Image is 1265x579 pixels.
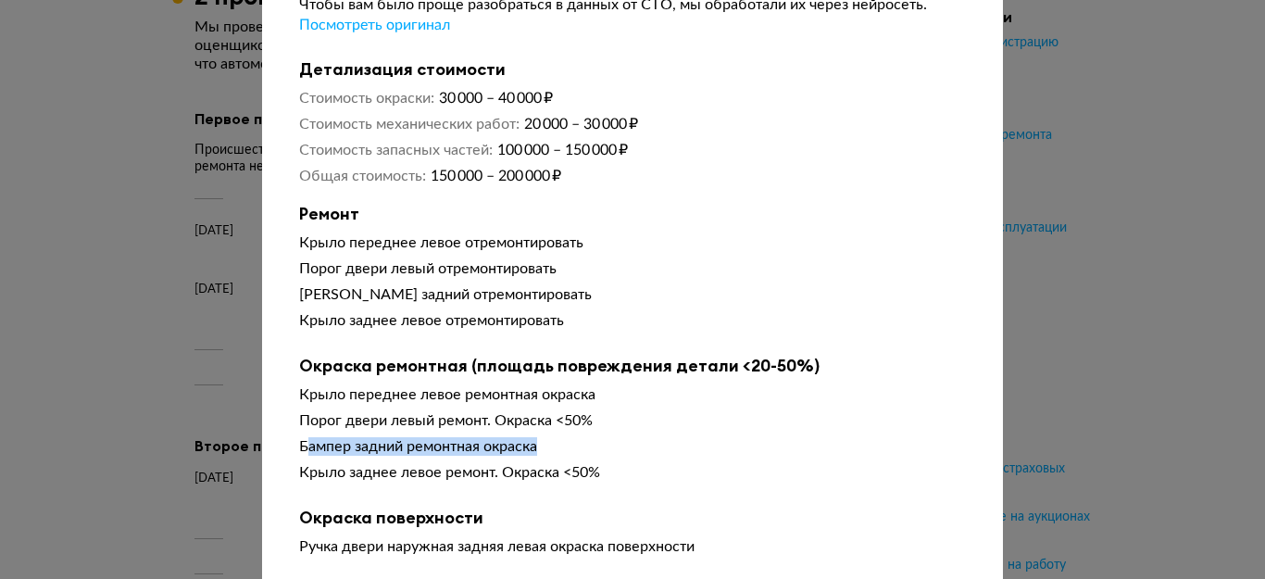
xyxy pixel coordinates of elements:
[299,59,966,80] b: Детализация стоимости
[299,311,966,330] div: Крыло заднее левое отремонтировать
[299,141,493,159] dt: Стоимость запасных частей
[299,508,966,528] b: Окраска поверхности
[299,204,966,224] b: Ремонт
[299,463,966,482] div: Крыло заднее левое ремонт. Окраска <50%
[299,537,966,556] div: Ручка двери наружная задняя левая окраска поверхности
[299,411,966,430] div: Порог двери левый ремонт. Окраска <50%
[299,89,434,107] dt: Стоимость окраски
[299,437,966,456] div: Бампер задний ремонтная окраска
[299,385,966,404] div: Крыло переднее левое ремонтная окраска
[299,233,966,252] div: Крыло переднее левое отремонтировать
[439,91,553,106] span: 30 000 – 40 000 ₽
[299,167,426,185] dt: Общая стоимость
[299,115,520,133] dt: Стоимость механических работ
[299,18,450,32] span: Посмотреть оригинал
[299,259,966,278] div: Порог двери левый отремонтировать
[497,143,628,157] span: 100 000 – 150 000 ₽
[524,117,638,132] span: 20 000 – 30 000 ₽
[299,356,966,376] b: Окраска ремонтная (площадь повреждения детали <20-50%)
[299,285,966,304] div: [PERSON_NAME] задний отремонтировать
[431,169,561,183] span: 150 000 – 200 000 ₽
